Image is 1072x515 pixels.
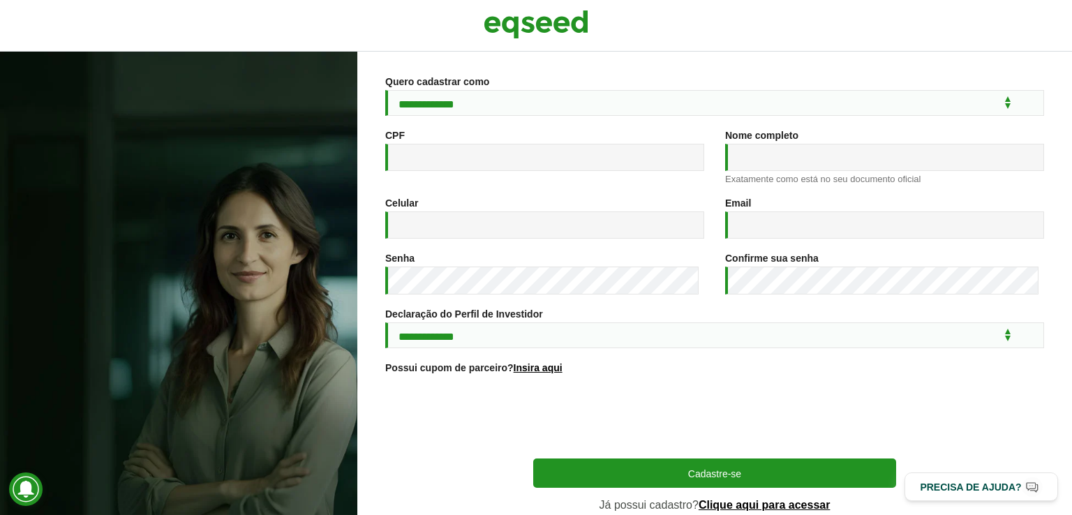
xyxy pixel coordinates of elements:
[533,498,896,512] p: Já possui cadastro?
[385,130,405,140] label: CPF
[699,500,831,511] a: Clique aqui para acessar
[725,130,798,140] label: Nome completo
[385,198,418,208] label: Celular
[385,309,543,319] label: Declaração do Perfil de Investidor
[725,198,751,208] label: Email
[484,7,588,42] img: EqSeed Logo
[725,253,819,263] label: Confirme sua senha
[385,363,563,373] label: Possui cupom de parceiro?
[725,174,1044,184] div: Exatamente como está no seu documento oficial
[385,253,415,263] label: Senha
[385,77,489,87] label: Quero cadastrar como
[514,363,563,373] a: Insira aqui
[533,458,896,488] button: Cadastre-se
[609,390,821,445] iframe: reCAPTCHA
